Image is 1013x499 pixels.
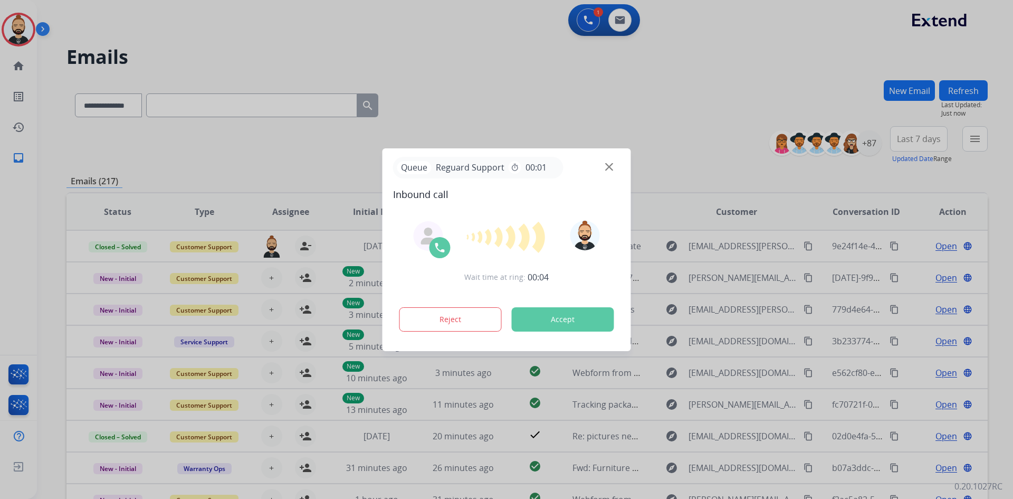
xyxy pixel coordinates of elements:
[420,228,437,244] img: agent-avatar
[434,241,446,254] img: call-icon
[954,480,1002,493] p: 0.20.1027RC
[528,271,549,284] span: 00:04
[525,161,547,174] span: 00:01
[511,163,519,172] mat-icon: timer
[432,161,509,174] span: Reguard Support
[393,187,620,202] span: Inbound call
[512,307,614,332] button: Accept
[570,221,599,250] img: avatar
[464,272,525,283] span: Wait time at ring:
[397,161,432,174] p: Queue
[399,307,502,332] button: Reject
[605,163,613,171] img: close-button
